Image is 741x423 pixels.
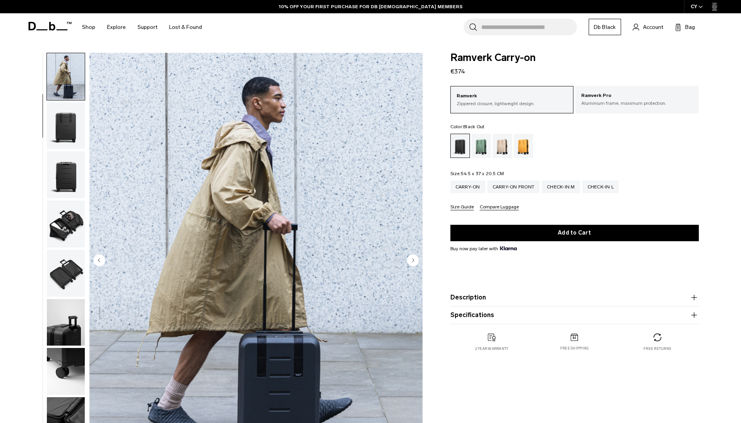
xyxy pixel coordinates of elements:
p: Zippered closure, lightweight design. [457,100,568,107]
img: {"height" => 20, "alt" => "Klarna"} [500,246,517,250]
a: Shop [82,13,95,41]
nav: Main Navigation [76,13,208,41]
p: Free shipping [560,346,589,351]
p: Ramverk [457,92,568,100]
img: Ramverk Carry-on Black Out [47,102,85,149]
legend: Size: [450,171,504,176]
button: Ramverk Carry-on Black Out [46,299,85,346]
a: Black Out [450,134,470,158]
button: Size Guide [450,204,474,210]
span: €374 [450,68,465,75]
a: Check-in L [582,181,619,193]
span: 54.5 x 37 x 20.5 CM [461,171,504,176]
button: Bag [675,22,695,32]
img: Ramverk Carry-on Black Out [47,201,85,247]
button: Description [450,293,699,302]
img: Ramverk Carry-on Black Out [47,250,85,297]
a: Db Black [589,19,621,35]
button: Ramverk Carry-on Black Out [46,200,85,248]
span: Ramverk Carry-on [450,53,699,63]
button: Specifications [450,310,699,320]
img: Ramverk Carry-on Black Out [47,299,85,346]
button: Ramverk Carry-on Black Out [46,102,85,150]
button: Ramverk Carry-on Black Out [46,53,85,100]
a: Carry-on Front [487,181,540,193]
a: Account [633,22,663,32]
a: Parhelion Orange [514,134,533,158]
span: Black Out [463,124,484,129]
img: Ramverk Carry-on Black Out [47,348,85,395]
legend: Color: [450,124,485,129]
a: Ramverk Pro Aluminium frame, maximum protection. [575,86,699,113]
button: Add to Cart [450,225,699,241]
img: Ramverk Carry-on Black Out [47,151,85,198]
p: Free returns [643,346,671,351]
a: Check-in M [542,181,580,193]
button: Ramverk Carry-on Black Out [46,151,85,199]
p: Ramverk Pro [581,92,693,100]
a: Carry-on [450,181,485,193]
a: 10% OFF YOUR FIRST PURCHASE FOR DB [DEMOGRAPHIC_DATA] MEMBERS [279,3,462,10]
button: Next slide [407,254,419,267]
p: Aluminium frame, maximum protection. [581,100,693,107]
a: Support [137,13,157,41]
button: Ramverk Carry-on Black Out [46,249,85,297]
img: Ramverk Carry-on Black Out [47,53,85,100]
span: Buy now pay later with [450,245,517,252]
button: Ramverk Carry-on Black Out [46,348,85,395]
a: Fogbow Beige [493,134,512,158]
a: Green Ray [471,134,491,158]
a: Explore [107,13,126,41]
button: Compare Luggage [480,204,519,210]
button: Previous slide [93,254,105,267]
a: Lost & Found [169,13,202,41]
p: 2 year warranty [475,346,509,351]
span: Bag [685,23,695,31]
span: Account [643,23,663,31]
